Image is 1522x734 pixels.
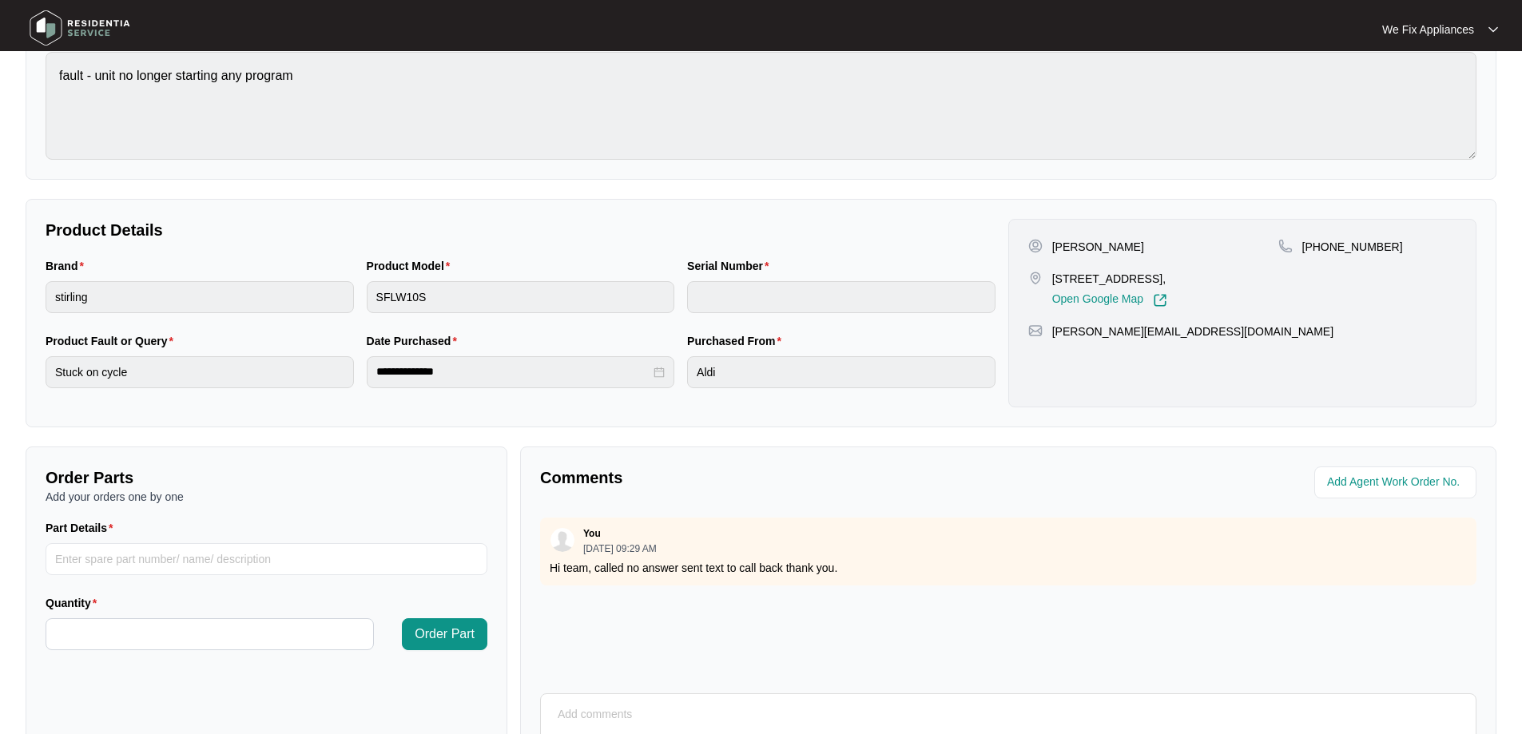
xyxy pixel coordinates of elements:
input: Serial Number [687,281,995,313]
p: Order Parts [46,466,487,489]
label: Purchased From [687,333,788,349]
label: Part Details [46,520,120,536]
button: Order Part [402,618,487,650]
input: Add Agent Work Order No. [1327,473,1467,492]
p: [PERSON_NAME][EMAIL_ADDRESS][DOMAIN_NAME] [1052,323,1333,339]
img: residentia service logo [24,4,136,52]
img: map-pin [1028,271,1043,285]
a: Open Google Map [1052,293,1167,307]
input: Date Purchased [376,363,651,380]
input: Brand [46,281,354,313]
p: [PHONE_NUMBER] [1302,239,1403,255]
img: user.svg [550,528,574,552]
p: Comments [540,466,997,489]
label: Product Fault or Query [46,333,180,349]
p: Hi team, called no answer sent text to call back thank you. [550,560,1467,576]
p: We Fix Appliances [1382,22,1474,38]
label: Brand [46,258,90,274]
img: map-pin [1028,323,1043,338]
img: dropdown arrow [1488,26,1498,34]
p: Product Details [46,219,995,241]
label: Quantity [46,595,103,611]
input: Product Fault or Query [46,356,354,388]
input: Purchased From [687,356,995,388]
p: [DATE] 09:29 AM [583,544,657,553]
textarea: fault - unit no longer starting any program [46,52,1476,160]
label: Date Purchased [367,333,463,349]
p: [PERSON_NAME] [1052,239,1144,255]
p: [STREET_ADDRESS], [1052,271,1167,287]
label: Product Model [367,258,457,274]
input: Quantity [46,619,373,649]
img: Link-External [1153,293,1167,307]
input: Product Model [367,281,675,313]
input: Part Details [46,543,487,575]
label: Serial Number [687,258,775,274]
p: Add your orders one by one [46,489,487,505]
span: Order Part [415,625,475,644]
img: user-pin [1028,239,1043,253]
img: map-pin [1278,239,1293,253]
p: You [583,527,601,540]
